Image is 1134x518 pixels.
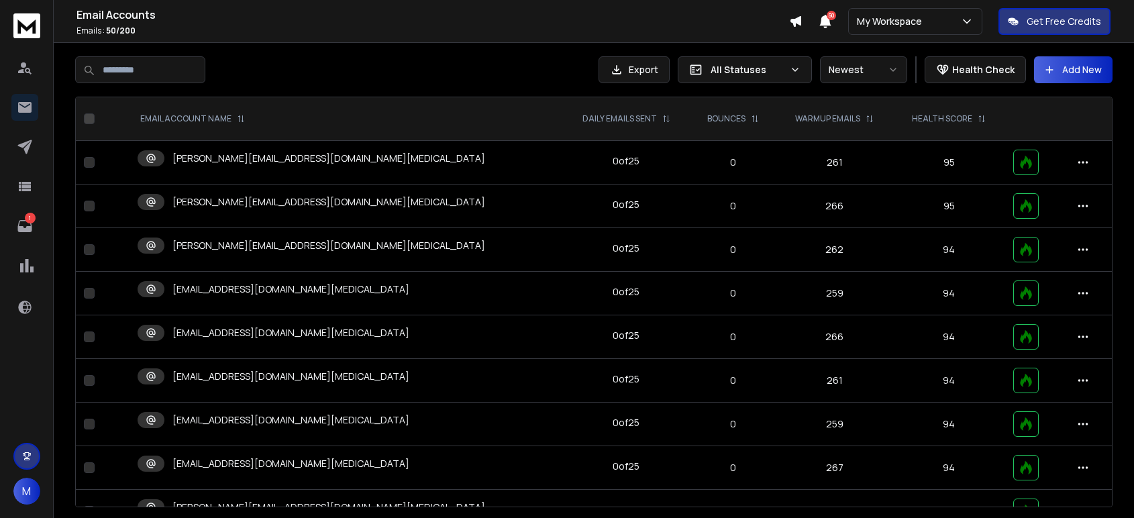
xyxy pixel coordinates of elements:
[172,282,409,296] p: [EMAIL_ADDRESS][DOMAIN_NAME][MEDICAL_DATA]
[827,11,836,20] span: 50
[613,242,639,255] div: 0 of 25
[699,374,768,387] p: 0
[1034,56,1113,83] button: Add New
[776,228,893,272] td: 262
[998,8,1111,35] button: Get Free Credits
[912,113,972,124] p: HEALTH SCORE
[172,195,485,209] p: [PERSON_NAME][EMAIL_ADDRESS][DOMAIN_NAME][MEDICAL_DATA]
[599,56,670,83] button: Export
[820,56,907,83] button: Newest
[795,113,860,124] p: WARMUP EMAILS
[106,25,136,36] span: 50 / 200
[893,185,1004,228] td: 95
[699,417,768,431] p: 0
[699,199,768,213] p: 0
[893,359,1004,403] td: 94
[25,213,36,223] p: 1
[172,413,409,427] p: [EMAIL_ADDRESS][DOMAIN_NAME][MEDICAL_DATA]
[893,272,1004,315] td: 94
[776,272,893,315] td: 259
[776,185,893,228] td: 266
[13,13,40,38] img: logo
[776,403,893,446] td: 259
[613,154,639,168] div: 0 of 25
[1027,15,1101,28] p: Get Free Credits
[699,156,768,169] p: 0
[13,478,40,505] button: M
[776,141,893,185] td: 261
[893,141,1004,185] td: 95
[699,330,768,344] p: 0
[172,501,485,514] p: [PERSON_NAME][EMAIL_ADDRESS][DOMAIN_NAME][MEDICAL_DATA]
[76,7,789,23] h1: Email Accounts
[707,113,745,124] p: BOUNCES
[925,56,1026,83] button: Health Check
[613,503,639,517] div: 0 of 25
[613,329,639,342] div: 0 of 25
[893,446,1004,490] td: 94
[11,213,38,240] a: 1
[893,315,1004,359] td: 94
[776,315,893,359] td: 266
[699,505,768,518] p: 0
[952,63,1015,76] p: Health Check
[613,372,639,386] div: 0 of 25
[699,243,768,256] p: 0
[893,228,1004,272] td: 94
[172,326,409,340] p: [EMAIL_ADDRESS][DOMAIN_NAME][MEDICAL_DATA]
[76,25,789,36] p: Emails :
[172,239,485,252] p: [PERSON_NAME][EMAIL_ADDRESS][DOMAIN_NAME][MEDICAL_DATA]
[776,446,893,490] td: 267
[613,198,639,211] div: 0 of 25
[613,416,639,429] div: 0 of 25
[776,359,893,403] td: 261
[172,457,409,470] p: [EMAIL_ADDRESS][DOMAIN_NAME][MEDICAL_DATA]
[699,461,768,474] p: 0
[893,403,1004,446] td: 94
[140,113,245,124] div: EMAIL ACCOUNT NAME
[613,285,639,299] div: 0 of 25
[172,152,485,165] p: [PERSON_NAME][EMAIL_ADDRESS][DOMAIN_NAME][MEDICAL_DATA]
[711,63,784,76] p: All Statuses
[172,370,409,383] p: [EMAIL_ADDRESS][DOMAIN_NAME][MEDICAL_DATA]
[699,287,768,300] p: 0
[857,15,927,28] p: My Workspace
[582,113,657,124] p: DAILY EMAILS SENT
[613,460,639,473] div: 0 of 25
